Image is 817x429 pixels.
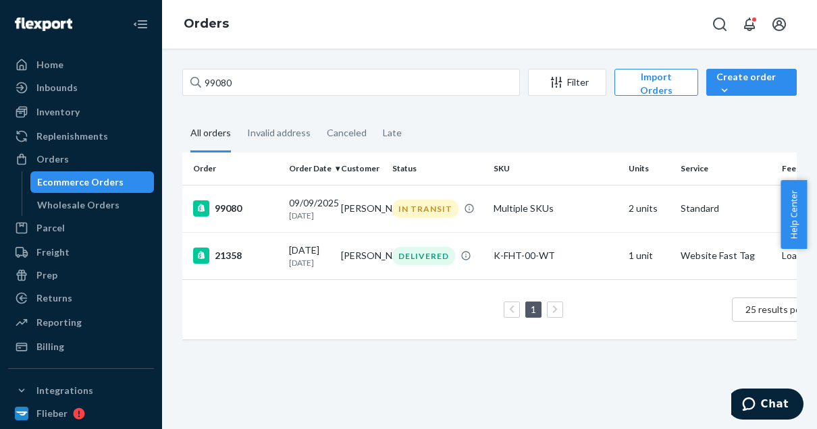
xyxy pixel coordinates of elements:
[30,194,155,216] a: Wholesale Orders
[36,291,72,305] div: Returns
[488,185,623,232] td: Multiple SKUs
[8,380,154,401] button: Integrations
[36,152,69,166] div: Orders
[392,247,455,265] div: DELIVERED
[190,115,231,152] div: All orders
[681,202,771,215] p: Standard
[193,248,278,264] div: 21358
[36,384,93,397] div: Integrations
[383,115,402,150] div: Late
[681,249,771,262] p: Website Fast Tag
[675,152,776,185] th: Service
[341,163,382,174] div: Customer
[781,180,807,249] button: Help Center
[336,232,388,279] td: [PERSON_NAME]
[623,232,675,279] td: 1 unit
[731,389,803,422] iframe: Opens a widget where you can chat to one of our agents
[36,407,68,420] div: Flieber
[36,340,64,353] div: Billing
[623,185,675,232] td: 2 units
[623,152,675,185] th: Units
[336,185,388,232] td: [PERSON_NAME]
[8,312,154,333] a: Reporting
[289,196,330,221] div: 09/09/2025
[36,58,63,71] div: Home
[8,241,154,263] a: Freight
[289,257,330,268] p: [DATE]
[494,249,618,262] div: K-FHT-00-WT
[706,11,733,38] button: Open Search Box
[193,200,278,217] div: 99080
[182,69,520,96] input: Search orders
[8,77,154,98] a: Inbounds
[8,148,154,170] a: Orders
[36,130,108,143] div: Replenishments
[36,316,82,329] div: Reporting
[36,268,57,282] div: Prep
[289,210,330,221] p: [DATE]
[488,152,623,185] th: SKU
[8,287,154,309] a: Returns
[766,11,793,38] button: Open account menu
[37,198,120,212] div: Wholesale Orders
[36,81,78,94] div: Inbounds
[387,152,488,185] th: Status
[127,11,154,38] button: Close Navigation
[8,264,154,286] a: Prep
[8,403,154,424] a: Flieber
[8,101,154,123] a: Inventory
[8,54,154,76] a: Home
[529,76,606,89] div: Filter
[36,246,70,259] div: Freight
[327,115,367,150] div: Canceled
[8,336,154,357] a: Billing
[37,175,124,189] div: Ecommerce Orders
[289,244,330,268] div: [DATE]
[30,171,155,193] a: Ecommerce Orders
[392,200,458,218] div: IN TRANSIT
[182,152,284,185] th: Order
[247,115,311,150] div: Invalid address
[8,125,154,147] a: Replenishments
[528,69,606,96] button: Filter
[173,5,240,44] ol: breadcrumbs
[284,152,336,185] th: Order Date
[716,70,787,97] div: Create order
[8,217,154,239] a: Parcel
[706,69,797,96] button: Create order
[614,69,698,96] button: Import Orders
[528,304,539,315] a: Page 1 is your current page
[15,18,72,31] img: Flexport logo
[736,11,763,38] button: Open notifications
[36,105,80,119] div: Inventory
[184,16,229,31] a: Orders
[36,221,65,235] div: Parcel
